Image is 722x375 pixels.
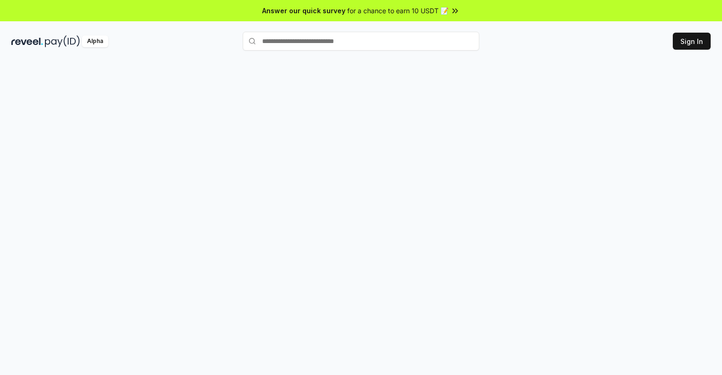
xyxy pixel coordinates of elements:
[82,35,108,47] div: Alpha
[45,35,80,47] img: pay_id
[262,6,345,16] span: Answer our quick survey
[11,35,43,47] img: reveel_dark
[347,6,449,16] span: for a chance to earn 10 USDT 📝
[673,33,711,50] button: Sign In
